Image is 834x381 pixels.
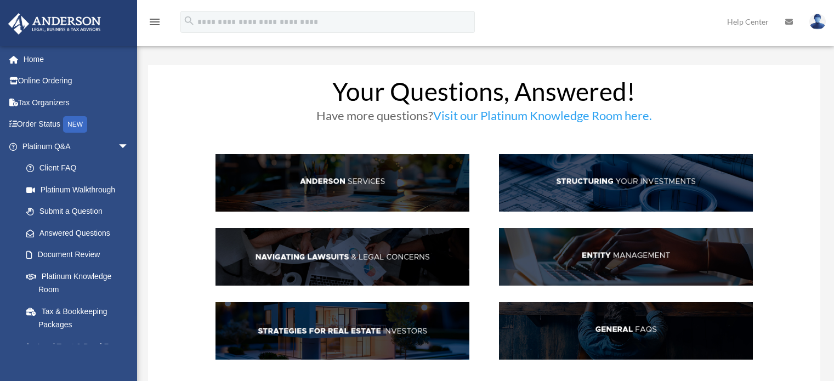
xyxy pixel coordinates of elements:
[215,110,753,127] h3: Have more questions?
[63,116,87,133] div: NEW
[15,300,145,335] a: Tax & Bookkeeping Packages
[8,113,145,136] a: Order StatusNEW
[215,154,469,212] img: AndServ_hdr
[8,135,145,157] a: Platinum Q&Aarrow_drop_down
[183,15,195,27] i: search
[8,70,145,92] a: Online Ordering
[15,179,145,201] a: Platinum Walkthrough
[15,265,145,300] a: Platinum Knowledge Room
[215,302,469,360] img: StratsRE_hdr
[215,79,753,110] h1: Your Questions, Answered!
[118,135,140,158] span: arrow_drop_down
[499,228,753,286] img: EntManag_hdr
[8,92,145,113] a: Tax Organizers
[15,244,145,266] a: Document Review
[15,335,145,357] a: Land Trust & Deed Forum
[148,19,161,29] a: menu
[8,48,145,70] a: Home
[148,15,161,29] i: menu
[15,201,145,223] a: Submit a Question
[5,13,104,35] img: Anderson Advisors Platinum Portal
[499,154,753,212] img: StructInv_hdr
[15,222,145,244] a: Answered Questions
[215,228,469,286] img: NavLaw_hdr
[15,157,140,179] a: Client FAQ
[433,108,652,128] a: Visit our Platinum Knowledge Room here.
[499,302,753,360] img: GenFAQ_hdr
[809,14,826,30] img: User Pic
